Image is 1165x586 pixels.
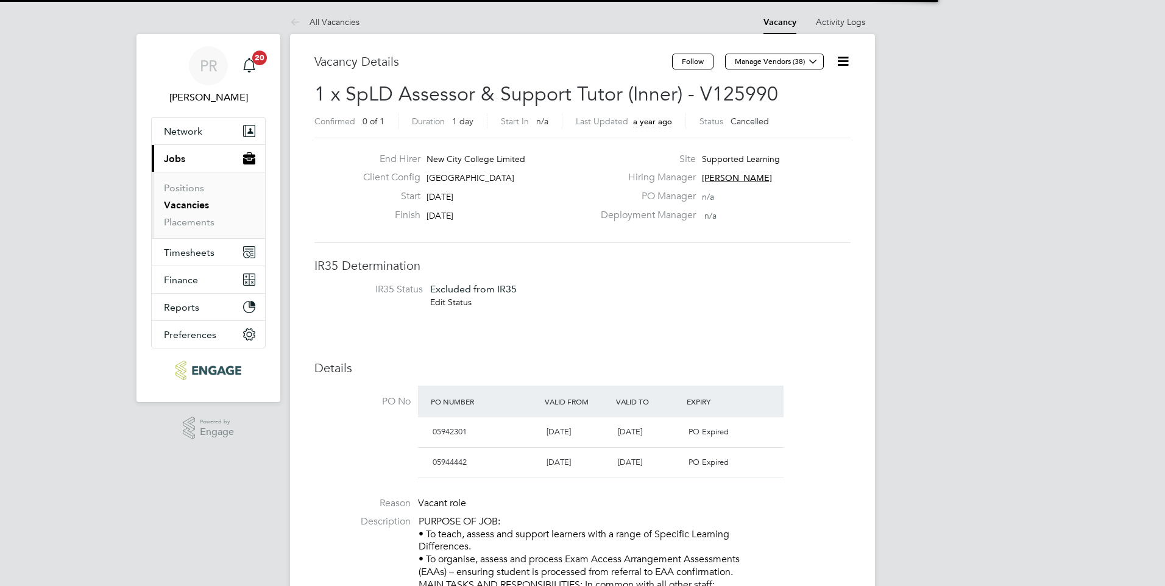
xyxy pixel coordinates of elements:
[353,190,420,203] label: Start
[547,457,571,467] span: [DATE]
[164,182,204,194] a: Positions
[314,258,851,274] h3: IR35 Determination
[704,210,717,221] span: n/a
[237,46,261,85] a: 20
[152,145,265,172] button: Jobs
[689,457,729,467] span: PO Expired
[151,361,266,380] a: Go to home page
[427,154,525,164] span: New City College Limited
[452,116,473,127] span: 1 day
[725,54,824,69] button: Manage Vendors (38)
[200,427,234,437] span: Engage
[314,116,355,127] label: Confirmed
[702,154,780,164] span: Supported Learning
[433,426,467,437] span: 05942301
[314,360,851,376] h3: Details
[152,266,265,293] button: Finance
[593,171,696,184] label: Hiring Manager
[164,216,214,228] a: Placements
[200,417,234,427] span: Powered by
[252,51,267,65] span: 20
[353,153,420,166] label: End Hirer
[613,390,684,412] div: Valid To
[353,171,420,184] label: Client Config
[314,395,411,408] label: PO No
[314,497,411,510] label: Reason
[152,294,265,320] button: Reports
[183,417,235,440] a: Powered byEngage
[689,426,729,437] span: PO Expired
[699,116,723,127] label: Status
[164,199,209,211] a: Vacancies
[314,515,411,528] label: Description
[501,116,529,127] label: Start In
[702,172,772,183] span: [PERSON_NAME]
[536,116,548,127] span: n/a
[151,46,266,105] a: PR[PERSON_NAME]
[327,283,423,296] label: IR35 Status
[542,390,613,412] div: Valid From
[164,302,199,313] span: Reports
[547,426,571,437] span: [DATE]
[430,283,517,295] span: Excluded from IR35
[433,457,467,467] span: 05944442
[593,190,696,203] label: PO Manager
[363,116,384,127] span: 0 of 1
[427,172,514,183] span: [GEOGRAPHIC_DATA]
[418,497,466,509] span: Vacant role
[164,274,198,286] span: Finance
[593,153,696,166] label: Site
[136,34,280,402] nav: Main navigation
[618,457,642,467] span: [DATE]
[633,116,672,127] span: a year ago
[427,210,453,221] span: [DATE]
[151,90,266,105] span: Pallvi Raghvani
[200,58,218,74] span: PR
[290,16,359,27] a: All Vacancies
[152,118,265,144] button: Network
[152,321,265,348] button: Preferences
[152,239,265,266] button: Timesheets
[412,116,445,127] label: Duration
[314,82,778,106] span: 1 x SpLD Assessor & Support Tutor (Inner) - V125990
[164,247,214,258] span: Timesheets
[672,54,714,69] button: Follow
[816,16,865,27] a: Activity Logs
[427,191,453,202] span: [DATE]
[152,172,265,238] div: Jobs
[618,426,642,437] span: [DATE]
[593,209,696,222] label: Deployment Manager
[353,209,420,222] label: Finish
[428,390,542,412] div: PO Number
[731,116,769,127] span: Cancelled
[164,329,216,341] span: Preferences
[430,297,472,308] a: Edit Status
[314,54,672,69] h3: Vacancy Details
[164,153,185,164] span: Jobs
[175,361,241,380] img: ncclondon-logo-retina.png
[763,17,796,27] a: Vacancy
[164,125,202,137] span: Network
[576,116,628,127] label: Last Updated
[702,191,714,202] span: n/a
[684,390,755,412] div: Expiry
